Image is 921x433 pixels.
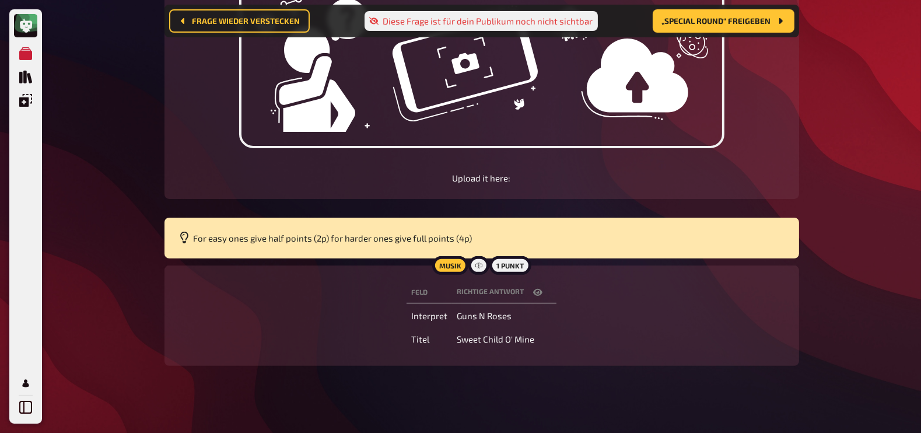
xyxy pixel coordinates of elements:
[407,306,452,327] td: Interpret
[432,256,468,275] div: Musik
[192,17,300,25] span: Frage wieder verstecken
[194,233,472,243] span: For easy ones give half points (2p) for harder ones give full points (4p)
[14,42,37,65] a: Meine Quizze
[14,65,37,89] a: Quiz Sammlung
[653,9,794,33] button: „Special Round“ freigeben
[178,172,785,185] p: Upload it here:
[14,89,37,112] a: Einblendungen
[457,334,534,344] span: Sweet Child O' Mine
[662,17,771,25] span: „Special Round“ freigeben
[14,372,37,395] a: Mein Konto
[457,310,512,321] span: Guns N Roses
[452,282,556,303] th: Richtige Antwort
[365,11,598,31] div: Diese Frage ist für dein Publikum noch nicht sichtbar
[407,329,452,350] td: Titel
[407,282,452,303] th: Feld
[489,256,531,275] div: 1 Punkt
[169,9,310,33] button: Frage wieder verstecken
